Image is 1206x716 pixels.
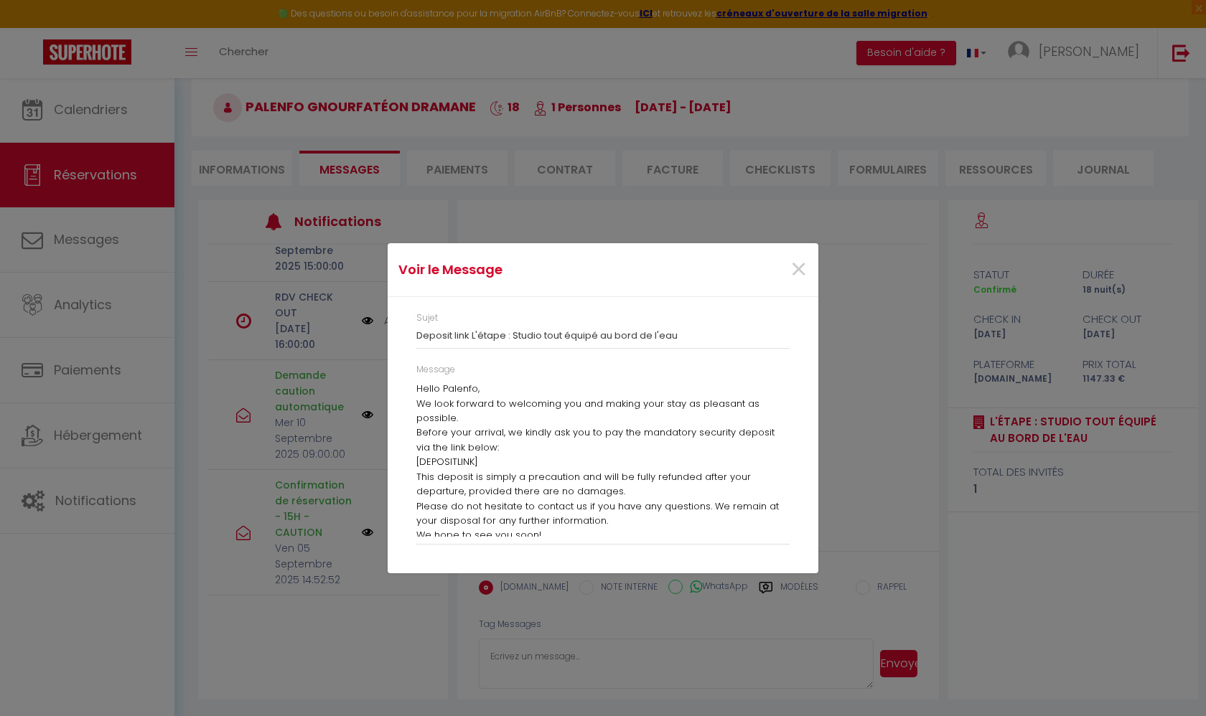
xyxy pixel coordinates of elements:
[416,528,790,542] p: We hope to see you soon!
[416,455,790,469] p: [DEPOSITLINK]
[11,6,55,49] button: Ouvrir le widget de chat LiveChat
[398,260,665,280] h4: Voir le Message
[416,425,790,455] p: Before your arrival, we kindly ask you to pay the mandatory security deposit via the link below:
[416,499,790,529] p: Please do not hesitate to contact us if you have any questions. We remain at your disposal for an...
[416,397,790,426] p: We look forward to welcoming you and making your stay as pleasant as possible.
[416,470,790,499] p: This deposit is simply a precaution and will be fully refunded after your departure, provided the...
[416,363,455,377] label: Message
[790,255,808,286] button: Close
[416,382,790,396] p: Hello Palenfo,
[416,330,790,341] h3: Deposit link L'étape : Studio tout équipé au bord de l'eau
[416,311,438,325] label: Sujet
[790,248,808,291] span: ×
